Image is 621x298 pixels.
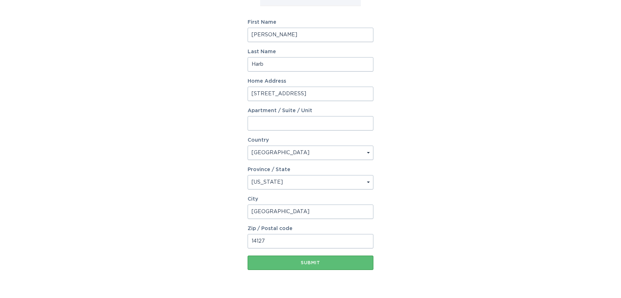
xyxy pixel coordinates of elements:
[248,79,373,84] label: Home Address
[248,226,373,231] label: Zip / Postal code
[248,197,373,202] label: City
[248,20,373,25] label: First Name
[248,138,269,143] label: Country
[248,167,290,172] label: Province / State
[248,108,373,113] label: Apartment / Suite / Unit
[251,261,370,265] div: Submit
[248,256,373,270] button: Submit
[248,49,373,54] label: Last Name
